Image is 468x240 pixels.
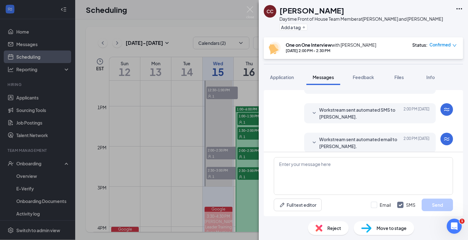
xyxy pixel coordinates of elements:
span: Workstream sent automated SMS to [PERSON_NAME]. [319,106,401,120]
b: One on One Interview [286,42,331,48]
span: Confirmed [429,42,451,48]
svg: SmallChevronDown [310,109,318,117]
span: [DATE] 2:00 PM [403,106,429,120]
span: [DATE] 2:00 PM [403,136,429,150]
span: Workstream sent automated email to [PERSON_NAME]. [319,136,401,150]
div: [DATE] 2:00 PM - 2:30 PM [286,48,376,53]
span: Feedback [353,74,374,80]
span: Messages [313,74,334,80]
svg: WorkstreamLogo [443,135,450,143]
iframe: Intercom live chat [447,219,462,234]
svg: WorkstreamLogo [443,106,450,113]
span: Reject [327,225,341,232]
button: Send [422,199,453,211]
span: 1 [460,219,465,224]
div: Daytime Front of House Team Member at [PERSON_NAME] and [PERSON_NAME] [279,16,443,22]
button: PlusAdd a tag [279,24,307,30]
span: Move to stage [377,225,407,232]
svg: Ellipses [455,5,463,13]
h1: [PERSON_NAME] [279,5,344,16]
svg: Plus [302,25,306,29]
div: Status : [412,42,428,48]
span: Info [426,74,435,80]
svg: SmallChevronDown [310,139,318,147]
span: down [452,43,457,48]
svg: Pen [279,202,285,208]
div: with [PERSON_NAME] [286,42,376,48]
button: Full text editorPen [274,199,322,211]
div: CC [267,8,273,14]
span: Application [270,74,294,80]
span: Files [394,74,404,80]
